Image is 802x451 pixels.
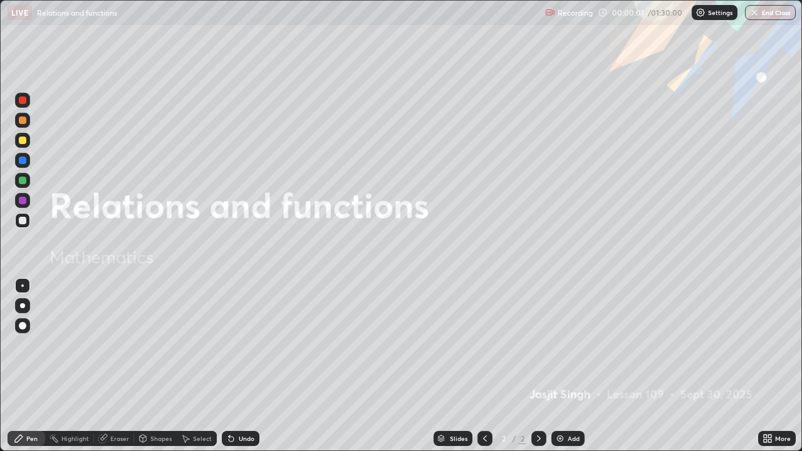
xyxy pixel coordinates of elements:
div: Highlight [61,435,89,442]
img: end-class-cross [749,8,759,18]
img: class-settings-icons [695,8,706,18]
p: Relations and functions [37,8,117,18]
button: End Class [745,5,796,20]
p: LIVE [11,8,28,18]
div: Add [568,435,580,442]
div: Pen [26,435,38,442]
img: recording.375f2c34.svg [545,8,555,18]
div: Undo [239,435,254,442]
div: Shapes [150,435,172,442]
img: add-slide-button [555,433,565,443]
p: Settings [708,9,732,16]
div: Eraser [110,435,129,442]
div: 2 [497,435,510,442]
div: 2 [519,433,526,444]
p: Recording [558,8,593,18]
div: / [513,435,516,442]
div: Slides [450,435,467,442]
div: More [775,435,791,442]
div: Select [193,435,212,442]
